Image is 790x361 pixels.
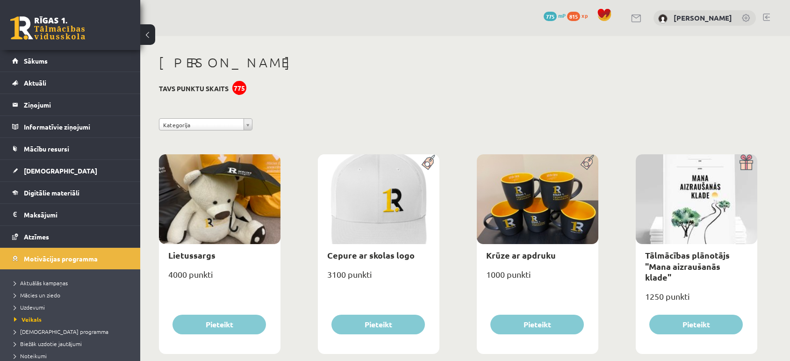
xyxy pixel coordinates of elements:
a: Lietussargs [168,250,215,260]
img: Populāra prece [577,154,598,170]
span: Biežāk uzdotie jautājumi [14,340,82,347]
span: Mācies un ziedo [14,291,60,299]
span: Mācību resursi [24,144,69,153]
span: Aktuāli [24,79,46,87]
a: 815 xp [567,12,592,19]
div: 4000 punkti [159,267,280,290]
div: 1250 punkti [636,289,757,312]
img: Populāra prece [418,154,439,170]
a: Ziņojumi [12,94,129,116]
a: [PERSON_NAME] [674,13,732,22]
span: Sākums [24,57,48,65]
img: Dāvana ar pārsteigumu [736,154,757,170]
span: [DEMOGRAPHIC_DATA] [24,166,97,175]
span: Digitālie materiāli [24,188,79,197]
div: 3100 punkti [318,267,439,290]
a: Mācību resursi [12,138,129,159]
span: Veikals [14,316,42,323]
a: Aktuāli [12,72,129,94]
a: Krūze ar apdruku [486,250,556,260]
span: Motivācijas programma [24,254,98,263]
span: Noteikumi [14,352,47,360]
button: Pieteikt [490,315,584,334]
a: Informatīvie ziņojumi [12,116,129,137]
a: [DEMOGRAPHIC_DATA] [12,160,129,181]
a: Veikals [14,315,131,324]
div: 1000 punkti [477,267,598,290]
a: Noteikumi [14,352,131,360]
span: Kategorija [163,119,240,131]
a: Biežāk uzdotie jautājumi [14,339,131,348]
a: Kategorija [159,118,252,130]
span: xp [582,12,588,19]
span: Uzdevumi [14,303,45,311]
a: Cepure ar skolas logo [327,250,415,260]
a: Tālmācības plānotājs "Mana aizraušanās klade" [645,250,730,282]
a: Mācies un ziedo [14,291,131,299]
a: Maksājumi [12,204,129,225]
a: Atzīmes [12,226,129,247]
span: 815 [567,12,580,21]
legend: Informatīvie ziņojumi [24,116,129,137]
span: mP [558,12,566,19]
legend: Maksājumi [24,204,129,225]
legend: Ziņojumi [24,94,129,116]
a: [DEMOGRAPHIC_DATA] programma [14,327,131,336]
span: [DEMOGRAPHIC_DATA] programma [14,328,108,335]
a: 775 mP [544,12,566,19]
a: Aktuālās kampaņas [14,279,131,287]
button: Pieteikt [331,315,425,334]
a: Motivācijas programma [12,248,129,269]
img: Arnolds Mikuličs [658,14,668,23]
h1: [PERSON_NAME] [159,55,757,71]
button: Pieteikt [649,315,743,334]
h3: Tavs punktu skaits [159,85,229,93]
span: Atzīmes [24,232,49,241]
a: Sākums [12,50,129,72]
a: Rīgas 1. Tālmācības vidusskola [10,16,85,40]
span: 775 [544,12,557,21]
a: Uzdevumi [14,303,131,311]
span: Aktuālās kampaņas [14,279,68,287]
a: Digitālie materiāli [12,182,129,203]
div: 775 [232,81,246,95]
button: Pieteikt [172,315,266,334]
